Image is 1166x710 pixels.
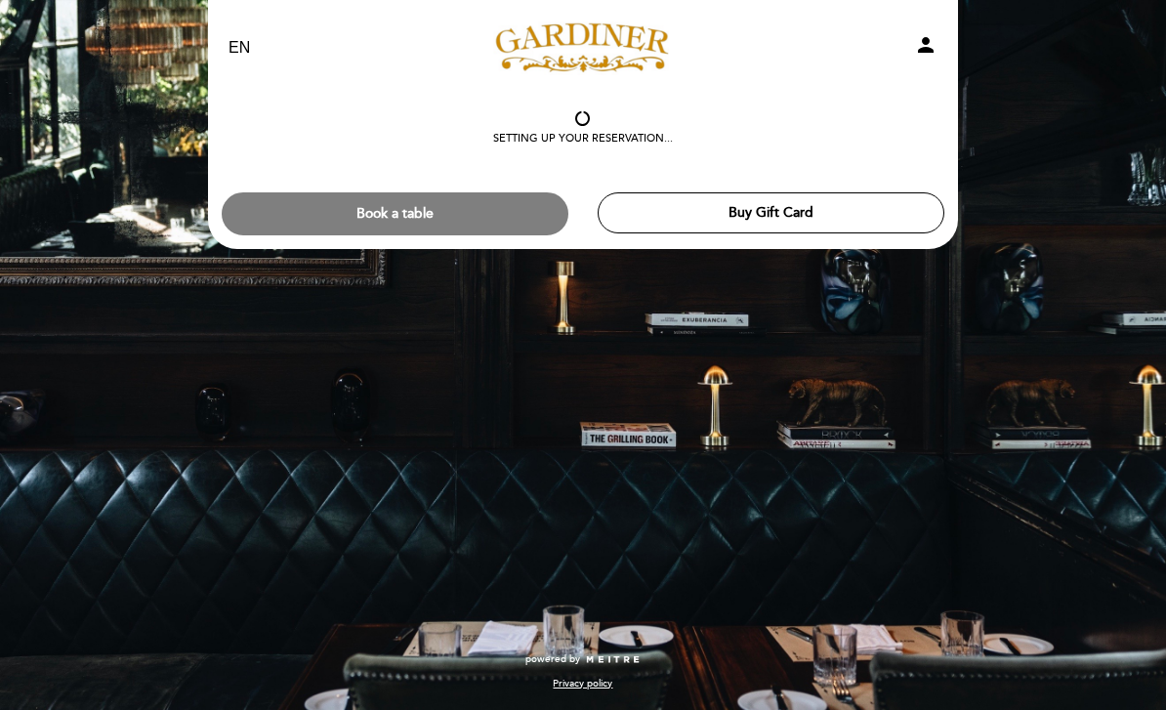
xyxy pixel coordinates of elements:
[553,677,612,690] a: Privacy policy
[222,192,568,235] button: Book a table
[525,652,641,666] a: powered by
[914,33,937,57] i: person
[493,131,673,146] div: Setting up your reservation...
[525,652,580,666] span: powered by
[585,655,641,665] img: MEITRE
[461,21,705,75] a: [PERSON_NAME]
[914,33,937,63] button: person
[598,192,944,233] button: Buy Gift Card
